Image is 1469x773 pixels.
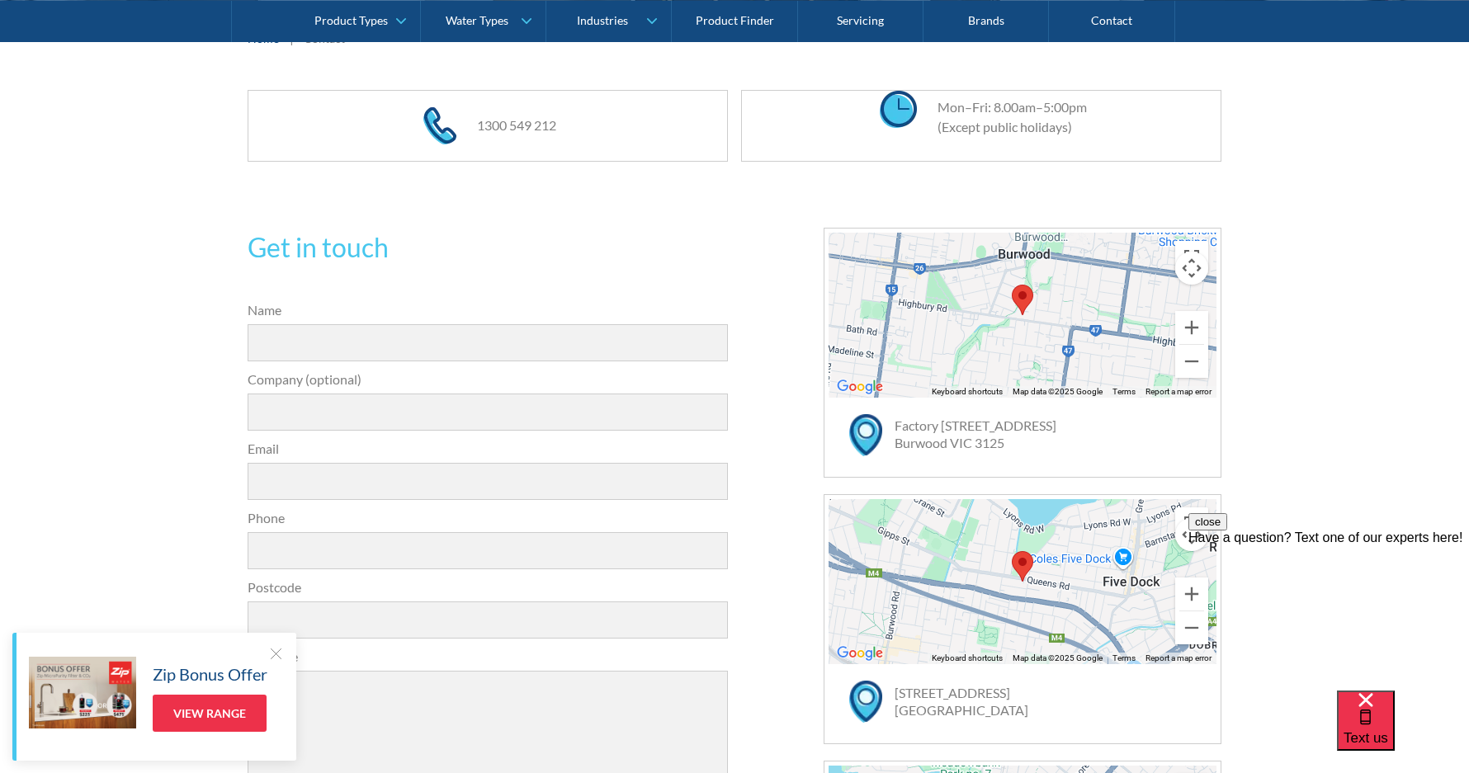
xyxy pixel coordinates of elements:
[153,695,267,732] a: View Range
[248,439,728,459] label: Email
[314,13,388,27] div: Product Types
[1012,285,1033,315] div: Map pin
[1013,653,1103,662] span: Map data ©2025 Google
[932,386,1003,398] button: Keyboard shortcuts
[1175,518,1208,551] button: Map camera controls
[477,117,556,133] a: 1300 549 212
[1012,551,1033,582] div: Map pin
[1112,387,1136,396] a: Terms (opens in new tab)
[248,508,728,528] label: Phone
[153,662,267,686] h5: Zip Bonus Offer
[1013,387,1103,396] span: Map data ©2025 Google
[248,370,728,389] label: Company (optional)
[833,376,887,398] img: Google
[1112,653,1136,662] a: Terms (opens in new tab)
[833,643,887,664] img: Google
[849,414,882,456] img: map marker icon
[895,685,1028,718] a: [STREET_ADDRESS][GEOGRAPHIC_DATA]
[1175,507,1208,540] button: Toggle fullscreen view
[1145,653,1212,662] a: Report a map error
[833,376,887,398] a: Open this area in Google Maps (opens a new window)
[1337,691,1469,773] iframe: podium webchat widget bubble
[248,228,728,267] h2: Get in touch
[248,300,728,320] label: Name
[29,657,136,728] img: Zip Bonus Offer
[1175,577,1208,610] button: Zoom in
[248,577,728,597] label: Postcode
[1175,252,1208,285] button: Map camera controls
[921,97,1087,137] div: Mon–Fri: 8.00am–5:00pm (Except public holidays)
[1145,387,1212,396] a: Report a map error
[1188,513,1469,711] iframe: podium webchat widget prompt
[1175,611,1208,644] button: Zoom out
[932,653,1003,664] button: Keyboard shortcuts
[833,643,887,664] a: Open this area in Google Maps (opens a new window)
[1175,311,1208,344] button: Zoom in
[1175,241,1208,274] button: Toggle fullscreen view
[880,91,917,128] img: clock icon
[1175,345,1208,378] button: Zoom out
[446,13,508,27] div: Water Types
[895,417,1056,450] a: Factory [STREET_ADDRESS]Burwood VIC 3125
[248,647,728,667] label: Message
[849,681,882,723] img: map marker icon
[577,13,628,27] div: Industries
[423,107,456,144] img: phone icon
